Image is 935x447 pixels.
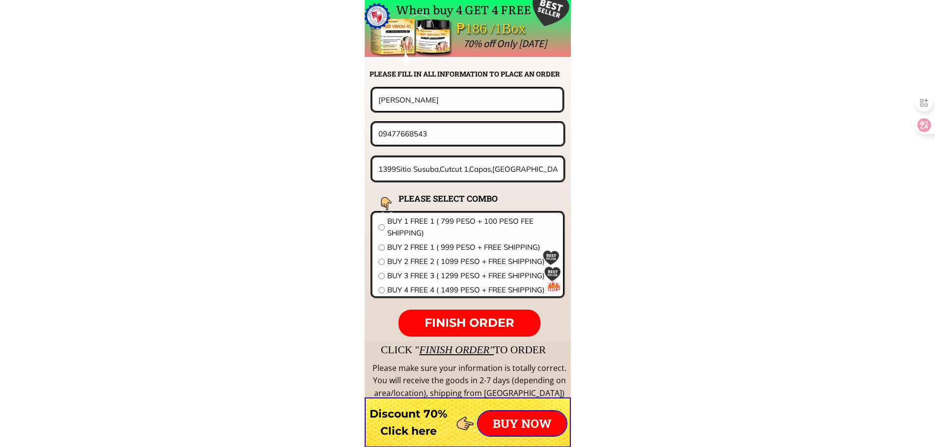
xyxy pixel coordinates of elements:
[425,316,514,330] span: FINISH ORDER
[370,69,570,79] h2: PLEASE FILL IN ALL INFORMATION TO PLACE AN ORDER
[387,270,557,282] span: BUY 3 FREE 3 ( 1299 PESO + FREE SHIPPING)
[419,344,494,356] span: FINISH ORDER"
[387,215,557,239] span: BUY 1 FREE 1 ( 799 PESO + 100 PESO FEE SHIPPING)
[399,192,522,205] h2: PLEASE SELECT COMBO
[371,362,567,400] div: Please make sure your information is totally correct. You will receive the goods in 2-7 days (dep...
[381,342,832,358] div: CLICK " TO ORDER
[376,158,561,181] input: Address
[376,123,560,144] input: Phone number
[365,405,453,440] h3: Discount 70% Click here
[463,35,766,52] div: 70% off Only [DATE]
[478,411,566,436] p: BUY NOW
[456,17,554,40] div: ₱186 /1Box
[387,241,557,253] span: BUY 2 FREE 1 ( 999 PESO + FREE SHIPPING)
[387,256,557,267] span: BUY 2 FREE 2 ( 1099 PESO + FREE SHIPPING)
[376,89,559,110] input: Your name
[387,284,557,296] span: BUY 4 FREE 4 ( 1499 PESO + FREE SHIPPING)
